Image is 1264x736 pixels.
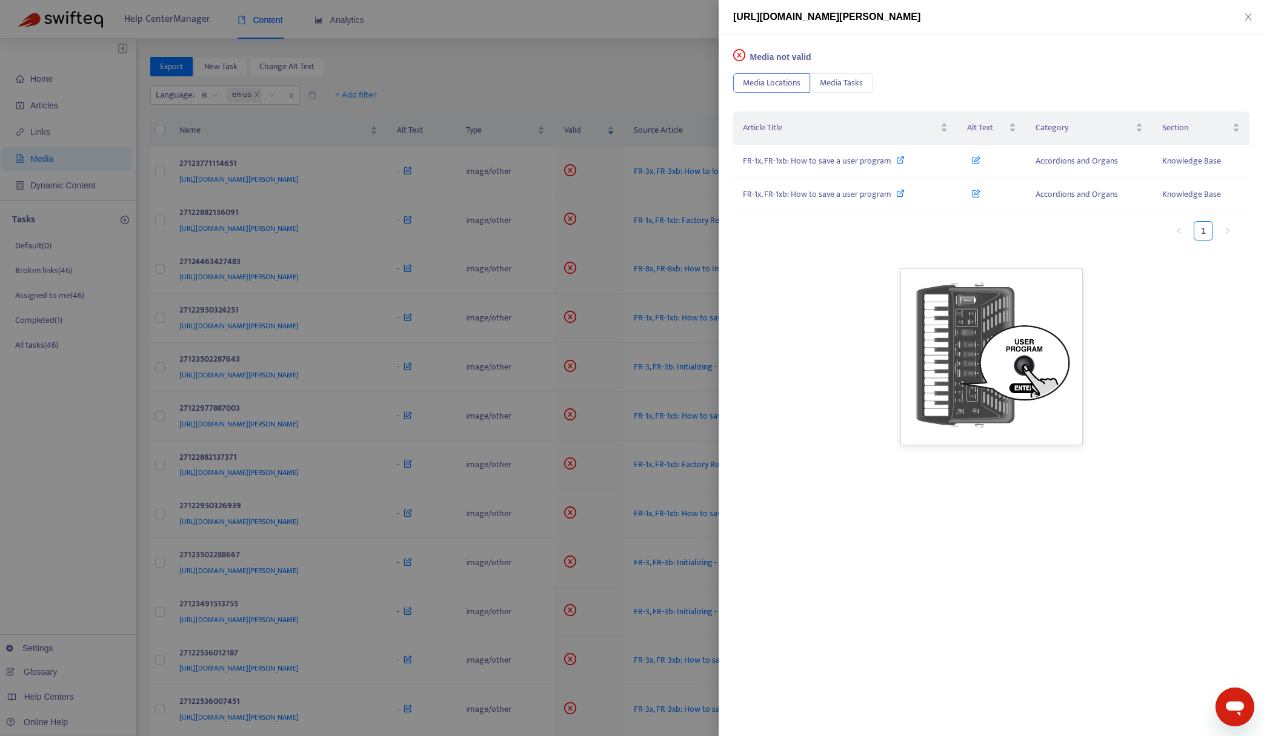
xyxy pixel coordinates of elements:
[1162,187,1221,201] span: Knowledge Base
[1153,111,1249,145] th: Section
[1216,688,1254,726] iframe: メッセージングウィンドウを開くボタン
[1224,227,1231,234] span: right
[743,121,938,134] span: Article Title
[733,111,957,145] th: Article Title
[743,76,800,90] span: Media Locations
[810,73,873,93] button: Media Tasks
[1218,221,1237,240] li: Next Page
[967,121,1006,134] span: Alt Text
[1243,12,1253,22] span: close
[1036,187,1118,201] span: Accordions and Organs
[743,187,891,201] span: FR-1x, FR-1xb: How to save a user program
[1162,121,1230,134] span: Section
[820,76,863,90] span: Media Tasks
[1026,111,1153,145] th: Category
[1194,221,1213,240] li: 1
[743,154,891,168] span: FR-1x, FR-1xb: How to save a user program
[1176,227,1183,234] span: left
[957,111,1026,145] th: Alt Text
[1169,221,1189,240] button: left
[1240,12,1257,23] button: Close
[733,49,745,61] span: close-circle
[1169,221,1189,240] li: Previous Page
[733,73,810,93] button: Media Locations
[733,12,920,22] span: [URL][DOMAIN_NAME][PERSON_NAME]
[1036,121,1133,134] span: Category
[1036,154,1118,168] span: Accordions and Organs
[750,52,811,62] span: Media not valid
[1162,154,1221,168] span: Knowledge Base
[900,268,1083,445] img: Unable to display this image
[1194,222,1212,240] a: 1
[1218,221,1237,240] button: right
